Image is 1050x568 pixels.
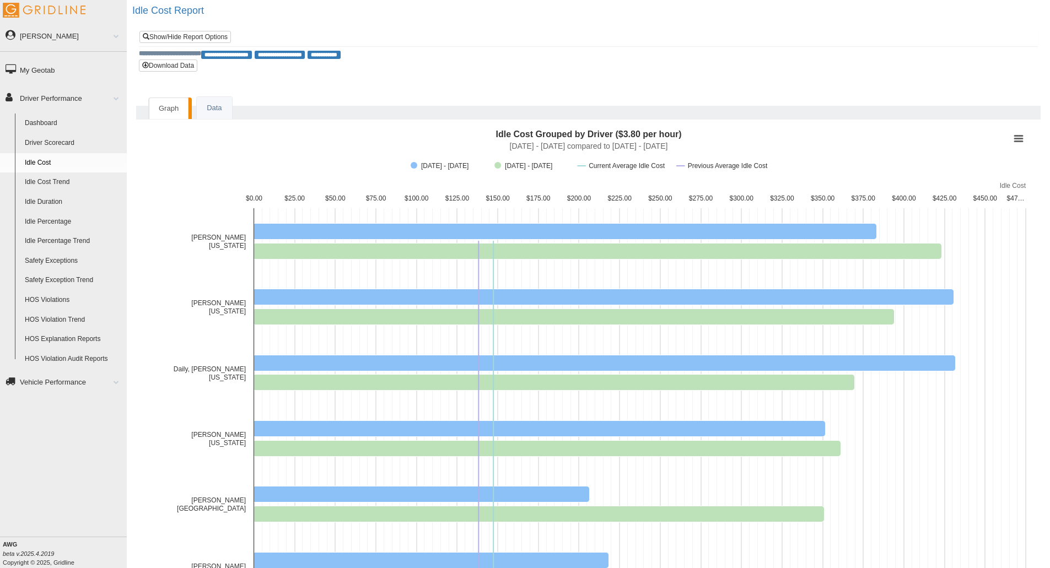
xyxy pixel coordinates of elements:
[405,194,429,202] text: $100.00
[139,31,231,43] a: Show/Hide Report Options
[933,194,957,202] text: $425.00
[191,431,246,447] text: [PERSON_NAME] [US_STATE]
[486,194,510,202] text: $150.00
[284,194,305,202] text: $25.00
[197,97,231,120] a: Data
[1007,194,1025,202] text: $47…
[20,251,127,271] a: Safety Exceptions
[20,271,127,290] a: Safety Exception Trend
[20,290,127,310] a: HOS Violations
[1011,131,1026,147] button: View chart menu, Idle Cost Grouped by Driver ($3.80 per hour)
[1000,182,1026,190] text: Idle Cost
[20,212,127,232] a: Idle Percentage
[3,550,54,557] i: beta v.2025.4.2019
[578,162,665,170] button: Show Current Average Idle Cost
[892,194,916,202] text: $400.00
[445,194,470,202] text: $125.00
[191,299,246,315] text: [PERSON_NAME] [US_STATE]
[730,194,754,202] text: $300.00
[246,194,262,202] text: $0.00
[20,153,127,173] a: Idle Cost
[174,365,246,381] text: Daily, [PERSON_NAME] [US_STATE]
[20,329,127,349] a: HOS Explanation Reports
[494,162,566,170] button: Show 7/1/2025 - 7/31/2025
[973,194,998,202] text: $450.00
[677,162,768,170] button: Show Previous Average Idle Cost
[3,541,17,548] b: AWG
[325,194,346,202] text: $50.00
[411,162,482,170] button: Show 6/1/2025 - 6/30/2025
[770,194,794,202] text: $325.00
[20,133,127,153] a: Driver Scorecard
[139,59,197,72] button: Download Data
[132,6,1050,17] h2: Idle Cost Report
[3,540,127,567] div: Copyright © 2025, Gridline
[191,234,246,250] text: [PERSON_NAME] [US_STATE]
[20,231,127,251] a: Idle Percentage Trend
[689,194,713,202] text: $275.00
[149,98,189,120] a: Graph
[648,194,672,202] text: $250.00
[526,194,551,202] text: $175.00
[607,194,632,202] text: $225.00
[567,194,591,202] text: $200.00
[3,3,85,18] img: Gridline
[20,192,127,212] a: Idle Duration
[811,194,835,202] text: $350.00
[852,194,876,202] text: $375.00
[20,349,127,369] a: HOS Violation Audit Reports
[496,129,682,139] text: Idle Cost Grouped by Driver ($3.80 per hour)
[20,113,127,133] a: Dashboard
[366,194,386,202] text: $75.00
[20,310,127,330] a: HOS Violation Trend
[177,496,246,512] text: [PERSON_NAME] [GEOGRAPHIC_DATA]
[20,172,127,192] a: Idle Cost Trend
[510,142,668,150] text: [DATE] - [DATE] compared to [DATE] - [DATE]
